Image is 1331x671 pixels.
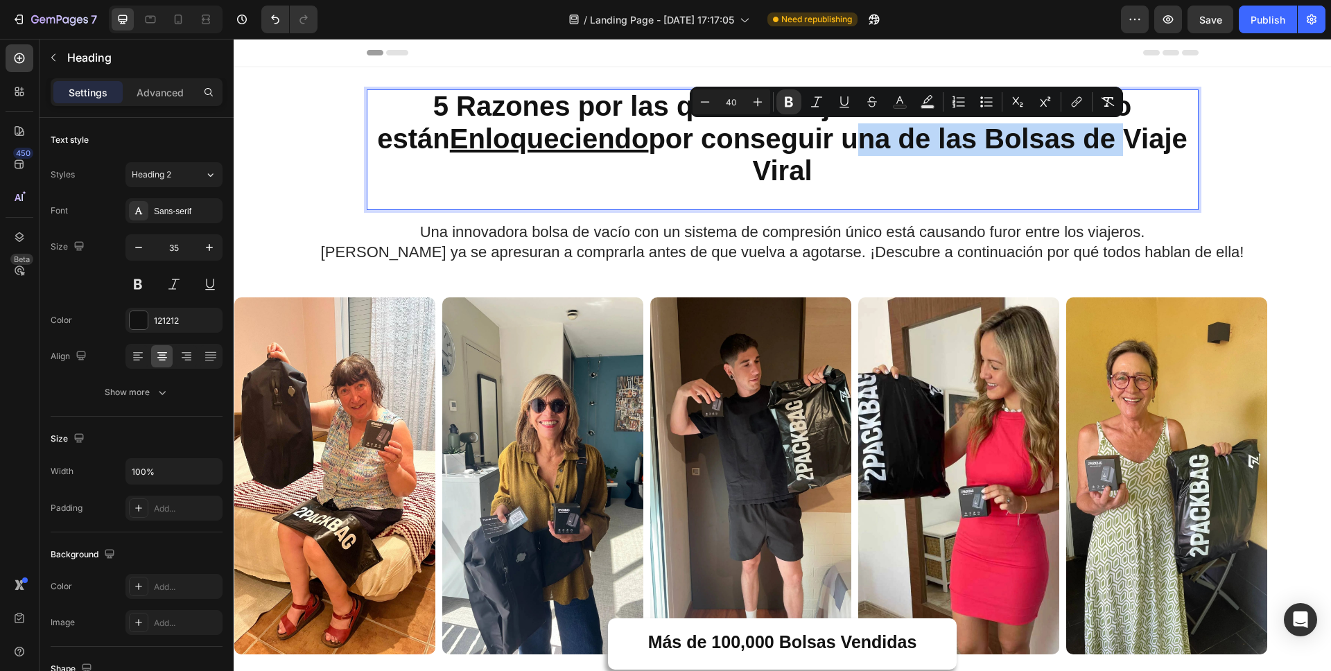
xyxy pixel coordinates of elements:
[125,162,223,187] button: Heading 2
[69,85,107,100] p: Settings
[1284,603,1317,636] div: Open Intercom Messenger
[13,148,33,159] div: 450
[1251,12,1285,27] div: Publish
[67,49,217,66] p: Heading
[1199,14,1222,26] span: Save
[154,617,219,629] div: Add...
[417,259,618,616] img: gempages_577441653510374388-31438dab-eff1-45f7-821c-308f64b7a98d.webp
[690,87,1123,117] div: Editor contextual toolbar
[415,593,684,613] strong: Más de 100,000 Bolsas Vendidas
[154,315,219,327] div: 121212
[51,580,72,593] div: Color
[154,581,219,593] div: Add...
[6,6,103,33] button: 7
[51,380,223,405] button: Show more
[234,39,1331,671] iframe: Design area
[51,168,75,181] div: Styles
[51,238,87,256] div: Size
[51,546,118,564] div: Background
[51,430,87,448] div: Size
[590,12,734,27] span: Landing Page - [DATE] 17:17:05
[51,465,73,478] div: Width
[833,259,1034,616] img: gempages_577441653510374388-e4a34dc8-6e2d-465e-979b-4a08959bbcfd.webp
[1239,6,1297,33] button: Publish
[584,12,587,27] span: /
[261,6,317,33] div: Undo/Redo
[154,503,219,515] div: Add...
[126,459,222,484] input: Auto
[132,168,171,181] span: Heading 2
[91,11,97,28] p: 7
[51,204,68,217] div: Font
[51,502,82,514] div: Padding
[625,259,826,616] img: gempages_577441653510374388-f575c3fa-b4f6-482b-8d94-6c74a52694ca.webp
[51,134,89,146] div: Text style
[1188,6,1233,33] button: Save
[105,385,169,399] div: Show more
[154,205,219,218] div: Sans-serif
[51,314,72,326] div: Color
[51,347,89,366] div: Align
[51,616,75,629] div: Image
[10,254,33,265] div: Beta
[137,85,184,100] p: Advanced
[781,13,852,26] span: Need republishing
